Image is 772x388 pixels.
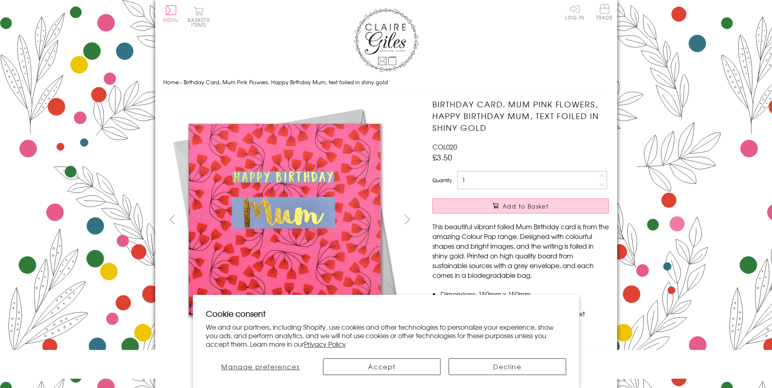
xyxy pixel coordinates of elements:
[432,142,457,151] span: COL020
[304,339,346,349] a: Privacy Policy
[596,4,613,21] a: Trade
[416,98,659,341] img: Birthday Card, Mum Pink Flowers, Happy Birthday Mum, text foiled in shiny gold
[432,151,452,163] span: £3.50
[191,16,210,28] span: 0 items
[163,74,609,91] nav: breadcrumbs
[503,202,549,210] span: Add to Basket
[180,78,182,86] span: ›
[163,16,179,23] span: Menu
[188,6,210,27] button: Basket0 items
[163,210,182,228] button: prev
[432,98,609,133] h1: Birthday Card, Mum Pink Flowers, Happy Birthday Mum, text foiled in shiny gold
[432,177,452,184] label: Quantity
[354,8,419,72] img: Claire Giles Greetings Cards
[163,5,179,22] button: Menu
[398,210,416,228] button: next
[323,358,441,375] button: Accept
[432,222,609,280] p: This beautiful vibrant foiled Mum Birthday card is from the amazing Colour Pop range. Designed wi...
[441,289,609,299] li: Dimensions: 150mm x 150mm
[206,308,566,319] h2: Cookie consent
[184,78,388,86] span: Birthday Card, Mum Pink Flowers, Happy Birthday Mum, text foiled in shiny gold
[449,358,566,375] button: Decline
[206,358,315,375] button: Manage preferences
[432,198,609,213] button: Add to Basket
[163,78,179,86] a: Home
[596,4,613,20] span: Trade
[221,362,299,371] span: Manage preferences
[206,323,566,348] p: We and our partners, including Shopify, use cookies and other technologies to personalize your ex...
[163,98,406,341] img: Birthday Card, Mum Pink Flowers, Happy Birthday Mum, text foiled in shiny gold
[565,4,584,20] a: Log In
